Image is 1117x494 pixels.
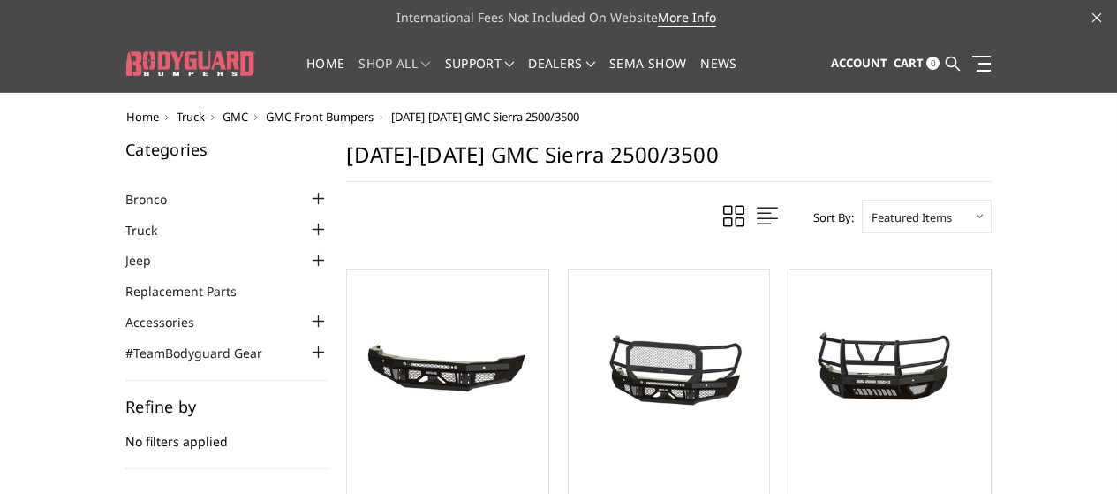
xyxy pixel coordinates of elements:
span: [DATE]-[DATE] GMC Sierra 2500/3500 [391,109,579,125]
a: Jeep [125,251,173,270]
a: GMC Front Bumpers [266,109,374,125]
a: shop all [358,57,430,92]
h5: Categories [125,141,328,157]
img: 2024-2025 GMC 2500-3500 - FT Series - Extreme Front Bumper [573,325,766,415]
div: No filters applied [125,399,328,469]
a: Truck [125,221,179,239]
h1: [DATE]-[DATE] GMC Sierra 2500/3500 [346,141,992,182]
img: 2024-2025 GMC 2500-3500 - T2 Series - Extreme Front Bumper (receiver or winch) [794,325,986,415]
span: Cart [894,55,924,71]
a: Accessories [125,313,216,331]
a: Dealers [528,57,595,92]
a: Support [445,57,515,92]
a: Home [306,57,344,92]
a: Account [831,40,887,87]
a: Bronco [125,190,189,209]
a: News [700,57,736,92]
a: GMC [223,109,248,125]
label: Sort By: [804,204,854,231]
a: Truck [177,109,205,125]
a: #TeamBodyguard Gear [125,344,284,362]
img: BODYGUARD BUMPERS [126,51,256,77]
a: More Info [658,9,716,27]
a: Replacement Parts [125,282,259,300]
img: 2024-2025 GMC 2500-3500 - FT Series - Base Front Bumper [351,325,544,415]
a: Cart 0 [894,40,940,87]
a: 2024-2025 GMC 2500-3500 - FT Series - Extreme Front Bumper 2024-2025 GMC 2500-3500 - FT Series - ... [573,274,766,467]
span: 0 [926,57,940,70]
a: 2024-2025 GMC 2500-3500 - FT Series - Base Front Bumper 2024-2025 GMC 2500-3500 - FT Series - Bas... [351,274,544,467]
h5: Refine by [125,399,328,414]
a: Home [126,109,159,125]
span: Account [831,55,887,71]
a: 2024-2025 GMC 2500-3500 - T2 Series - Extreme Front Bumper (receiver or winch) 2024-2025 GMC 2500... [794,274,986,467]
a: SEMA Show [609,57,686,92]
